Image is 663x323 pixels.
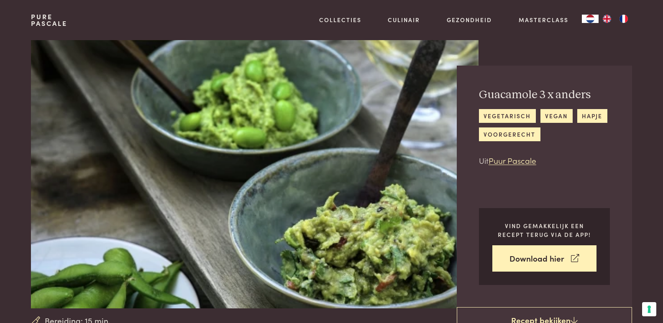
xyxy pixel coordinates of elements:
img: Guacamole 3 x anders [31,40,478,308]
a: vegan [540,109,573,123]
a: Culinair [388,15,420,24]
a: vegetarisch [479,109,536,123]
a: hapje [577,109,607,123]
a: Puur Pascale [489,155,536,166]
aside: Language selected: Nederlands [582,15,632,23]
div: Language [582,15,599,23]
a: EN [599,15,615,23]
a: Masterclass [519,15,568,24]
a: FR [615,15,632,23]
button: Uw voorkeuren voor toestemming voor trackingtechnologieën [642,302,656,316]
a: Collecties [319,15,361,24]
a: voorgerecht [479,127,540,141]
a: PurePascale [31,13,67,27]
a: Gezondheid [447,15,492,24]
p: Uit [479,155,610,167]
a: Download hier [492,245,596,272]
h2: Guacamole 3 x anders [479,88,610,102]
a: NL [582,15,599,23]
ul: Language list [599,15,632,23]
p: Vind gemakkelijk een recept terug via de app! [492,221,596,239]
